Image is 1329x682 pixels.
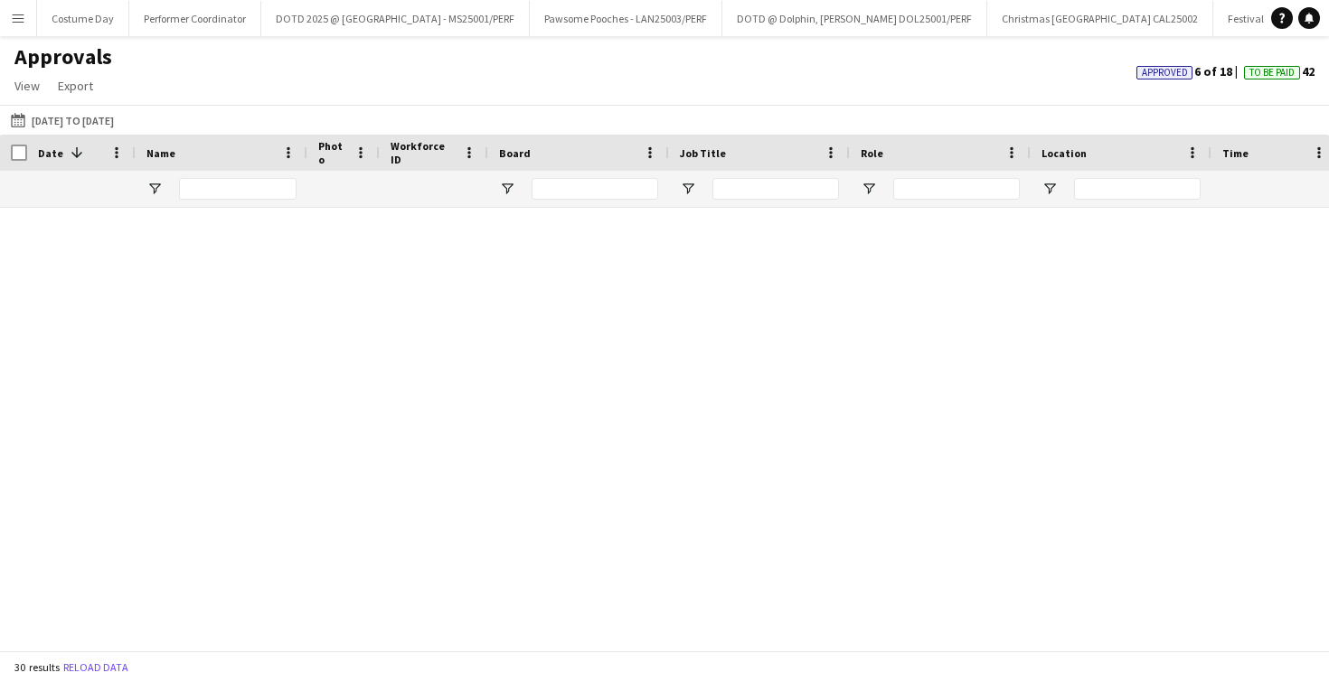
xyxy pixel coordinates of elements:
[532,178,658,200] input: Board Filter Input
[146,146,175,160] span: Name
[1042,146,1087,160] span: Location
[1142,67,1188,79] span: Approved
[37,1,129,36] button: Costume Day
[530,1,722,36] button: Pawsome Pooches - LAN25003/PERF
[7,74,47,98] a: View
[1222,146,1249,160] span: Time
[1136,63,1244,79] span: 6 of 18
[51,74,100,98] a: Export
[680,146,726,160] span: Job Title
[861,181,877,197] button: Open Filter Menu
[861,146,883,160] span: Role
[712,178,839,200] input: Job Title Filter Input
[318,139,347,166] span: Photo
[680,181,696,197] button: Open Filter Menu
[60,658,132,677] button: Reload data
[7,109,118,131] button: [DATE] to [DATE]
[261,1,530,36] button: DOTD 2025 @ [GEOGRAPHIC_DATA] - MS25001/PERF
[14,78,40,94] span: View
[146,181,163,197] button: Open Filter Menu
[987,1,1213,36] button: Christmas [GEOGRAPHIC_DATA] CAL25002
[893,178,1020,200] input: Role Filter Input
[129,1,261,36] button: Performer Coordinator
[1249,67,1295,79] span: To Be Paid
[1244,63,1315,79] span: 42
[499,146,531,160] span: Board
[58,78,93,94] span: Export
[499,181,515,197] button: Open Filter Menu
[38,146,63,160] span: Date
[391,139,456,166] span: Workforce ID
[1074,178,1201,200] input: Location Filter Input
[722,1,987,36] button: DOTD @ Dolphin, [PERSON_NAME] DOL25001/PERF
[1042,181,1058,197] button: Open Filter Menu
[179,178,297,200] input: Name Filter Input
